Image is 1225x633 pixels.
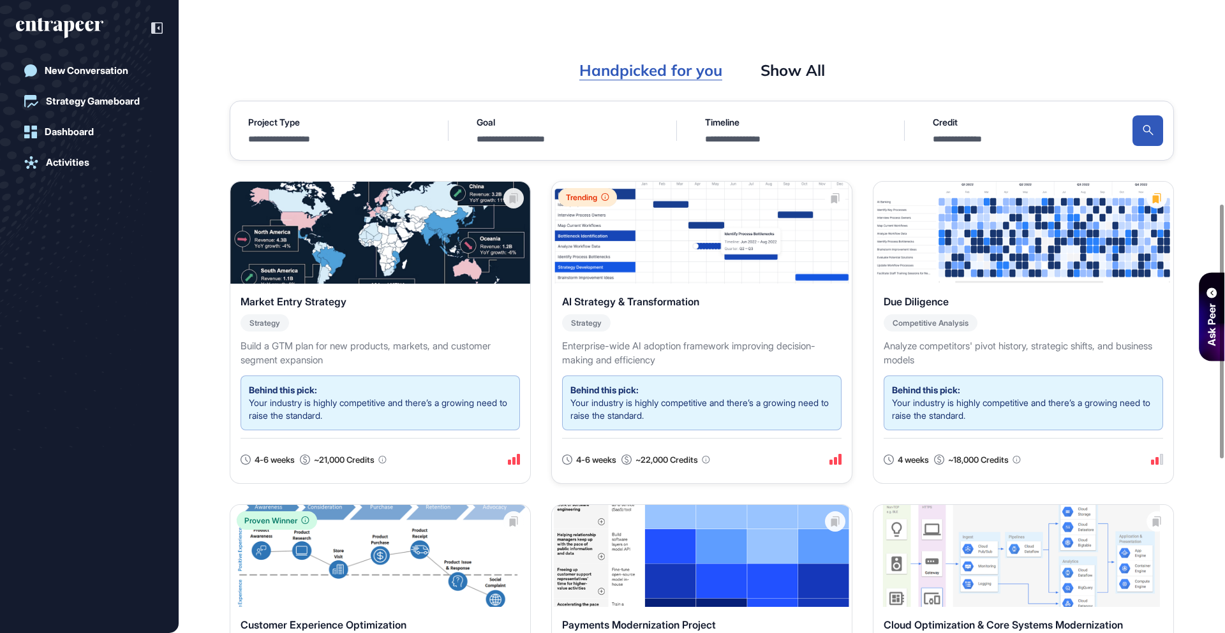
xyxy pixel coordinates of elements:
[898,454,929,465] span: 4 weeks
[230,182,530,284] img: Market Entry Strategy
[948,454,1009,465] span: ~18,000 Credits
[576,454,616,465] span: 4-6 weeks
[566,193,597,202] span: Trending
[255,454,295,465] span: 4-6 weeks
[892,384,960,395] strong: Behind this pick:
[16,89,163,114] a: Strategy Gameboard
[46,96,140,107] div: Strategy Gameboard
[45,126,94,138] div: Dashboard
[314,454,375,465] span: ~21,000 Credits
[705,115,877,129] div: Timeline
[552,505,852,607] img: Payments Modernization Project
[893,318,969,328] span: Competitive Analysis
[241,617,406,632] span: Customer Experience Optimization
[562,617,716,632] span: Payments Modernization Project
[16,18,103,38] div: entrapeer-logo
[16,58,163,84] a: New Conversation
[249,384,317,395] strong: Behind this pick:
[570,397,829,421] span: Your industry is highly competitive and there’s a growing need to raise the standard.
[249,318,280,328] span: Strategy
[884,294,949,309] span: Due Diligence
[933,115,1104,129] div: Credit
[884,339,1163,368] p: Analyze competitors' pivot history, strategic shifts, and business models
[562,294,699,309] span: AI Strategy & Transformation
[579,61,722,80] div: Handpicked for you
[248,115,420,129] div: Project Type
[16,119,163,145] a: Dashboard
[570,384,639,395] strong: Behind this pick:
[241,294,346,309] span: Market Entry Strategy
[884,617,1123,632] span: Cloud Optimization & Core Systems Modernization
[16,150,163,175] a: Activities
[562,339,842,368] p: Enterprise-wide AI adoption framework improving decision-making and efficiency
[241,339,520,368] p: Build a GTM plan for new products, markets, and customer segment expansion
[892,397,1150,421] span: Your industry is highly competitive and there’s a growing need to raise the standard.
[230,505,530,607] img: Customer Experience Optimization
[477,115,648,129] div: Goal
[873,505,1173,607] img: Cloud Optimization & Core Systems Modernization
[1204,303,1219,346] div: Ask Peer
[552,182,852,284] img: AI Strategy & Transformation
[873,182,1173,284] img: Due Diligence
[45,65,128,76] div: New Conversation
[761,61,825,80] div: Show All
[46,157,89,168] div: Activities
[244,516,297,525] span: Proven Winner
[635,454,698,465] span: ~22,000 Credits
[249,397,507,421] span: Your industry is highly competitive and there’s a growing need to raise the standard.
[571,318,602,328] span: Strategy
